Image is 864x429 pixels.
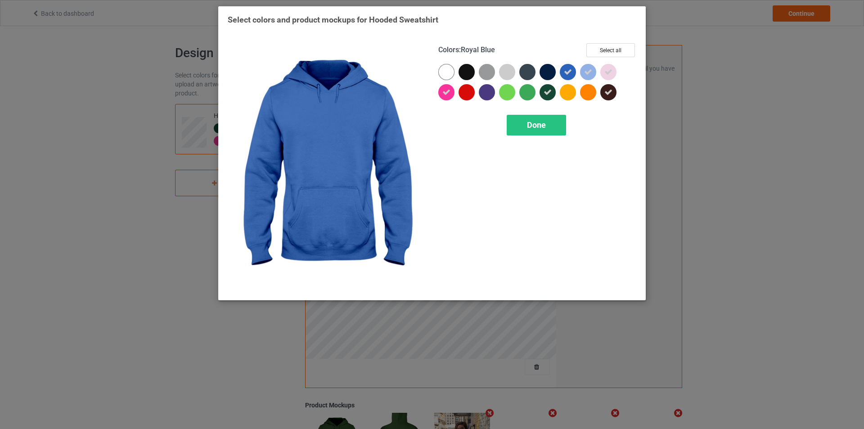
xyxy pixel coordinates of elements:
[586,43,635,57] button: Select all
[228,15,438,24] span: Select colors and product mockups for Hooded Sweatshirt
[438,45,459,54] span: Colors
[461,45,495,54] span: Royal Blue
[438,45,495,55] h4: :
[527,120,546,130] span: Done
[228,43,426,291] img: regular.jpg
